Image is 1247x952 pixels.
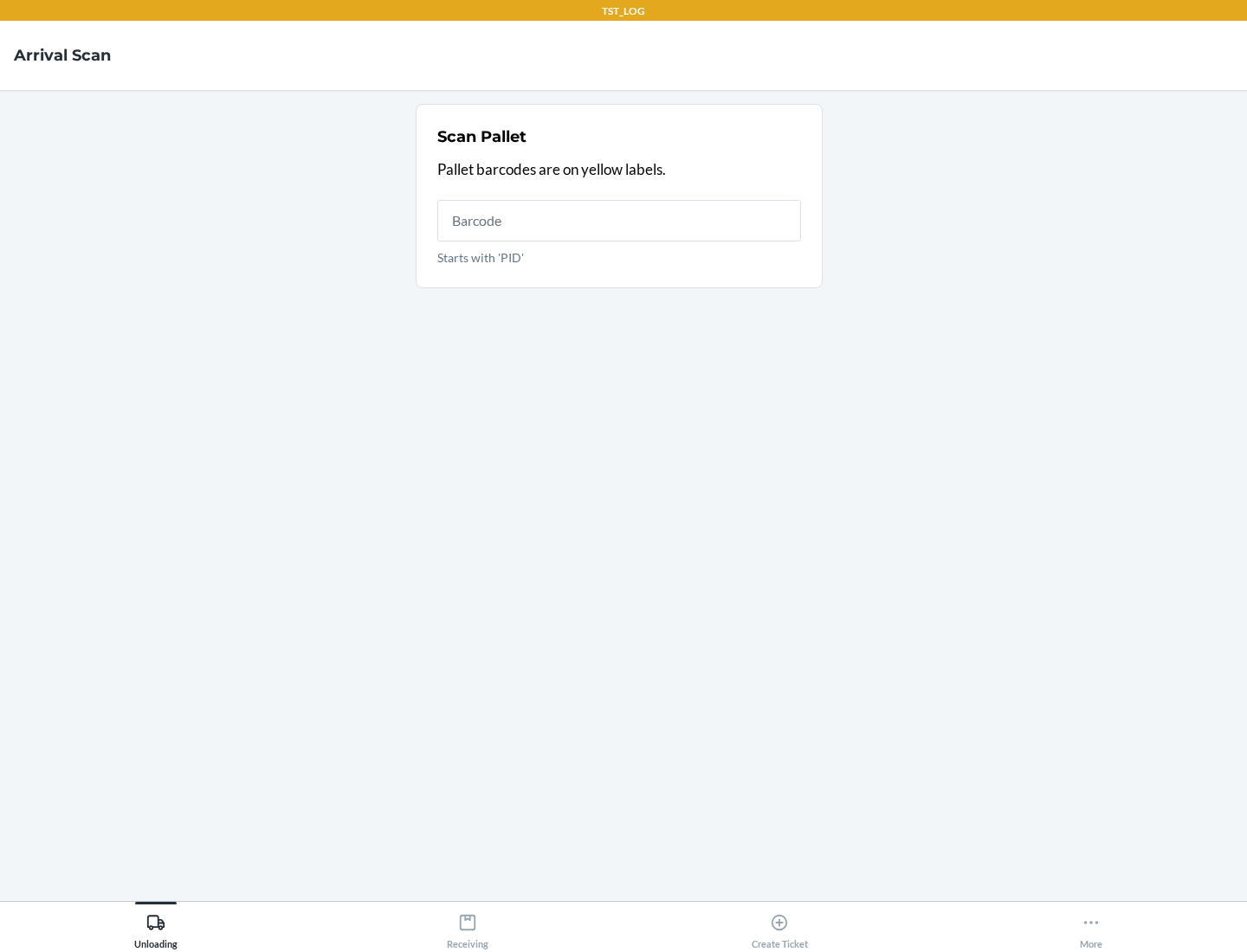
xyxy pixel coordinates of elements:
button: More [935,902,1247,949]
p: Pallet barcodes are on yellow labels. [437,158,801,181]
div: Unloading [134,906,178,949]
div: Receiving [447,906,488,949]
p: Starts with 'PID' [437,248,801,267]
input: Starts with 'PID' [437,200,801,241]
div: More [1080,906,1102,949]
button: Receiving [312,902,623,949]
button: Create Ticket [623,902,935,949]
h2: Scan Pallet [437,125,527,148]
div: Create Ticket [752,906,808,949]
h4: Arrival Scan [14,44,111,67]
p: TST_LOG [602,3,645,19]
